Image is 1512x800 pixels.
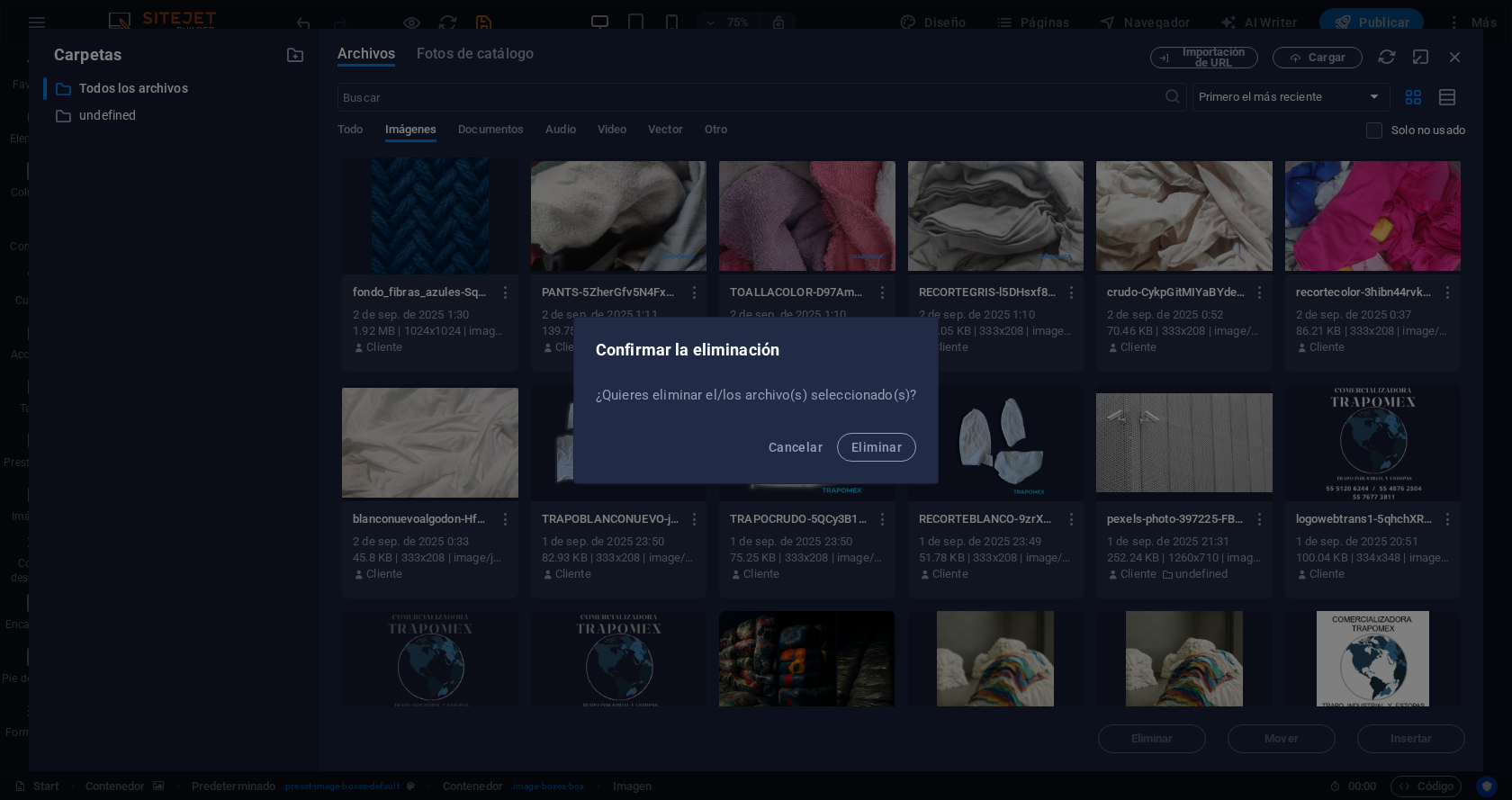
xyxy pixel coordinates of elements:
[769,440,823,454] span: Cancelar
[596,339,916,361] h2: Confirmar la eliminación
[837,433,916,462] button: Eliminar
[596,386,916,404] p: ¿Quieres eliminar el/los archivo(s) seleccionado(s)?
[761,433,830,462] button: Cancelar
[851,440,902,454] span: Eliminar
